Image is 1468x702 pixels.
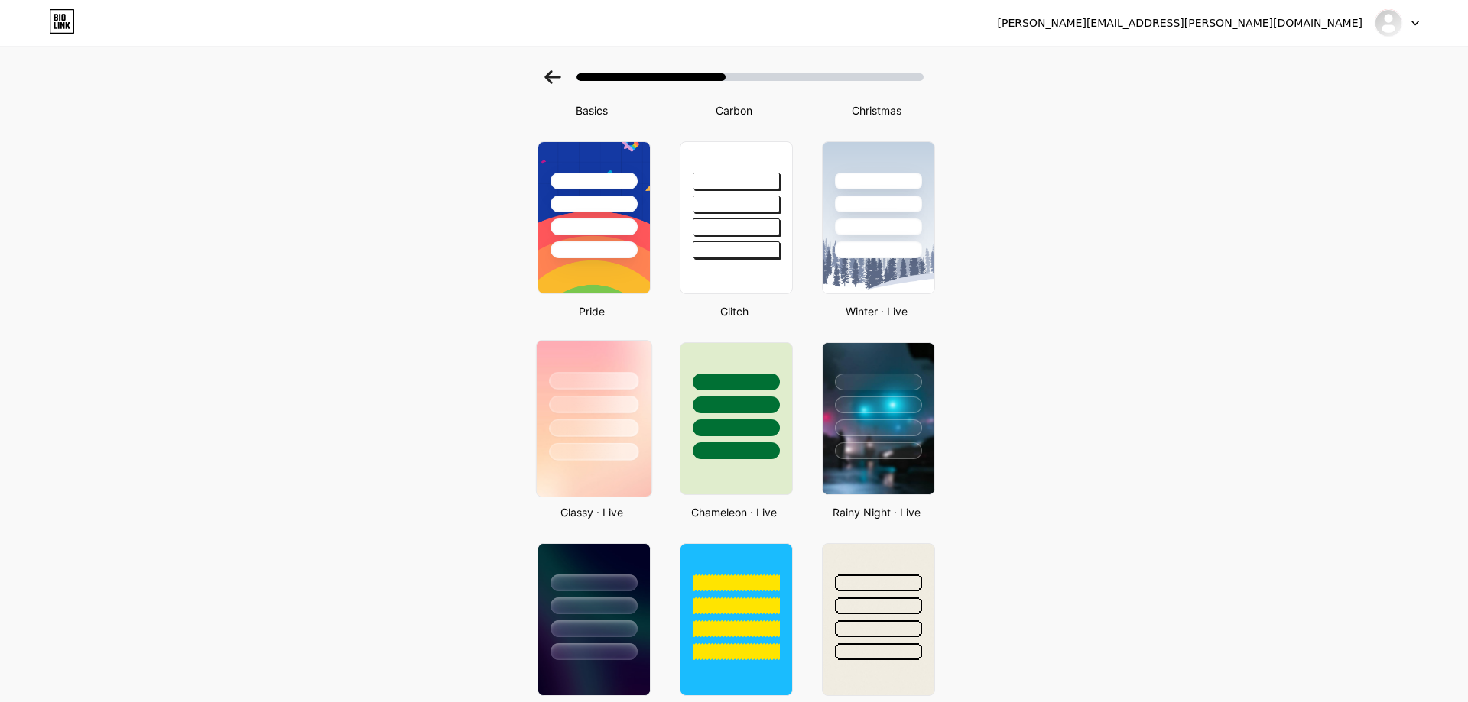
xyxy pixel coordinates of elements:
[533,303,651,319] div: Pride
[675,504,793,520] div: Chameleon · Live
[817,504,935,520] div: Rainy Night · Live
[533,102,651,118] div: Basics
[675,102,793,118] div: Carbon
[817,303,935,319] div: Winter · Live
[998,15,1362,31] div: [PERSON_NAME][EMAIL_ADDRESS][PERSON_NAME][DOMAIN_NAME]
[533,504,651,520] div: Glassy · Live
[817,102,935,118] div: Christmas
[1374,8,1403,37] img: lotusbluete
[537,341,651,497] img: glassmorphism.jpg
[675,303,793,319] div: Glitch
